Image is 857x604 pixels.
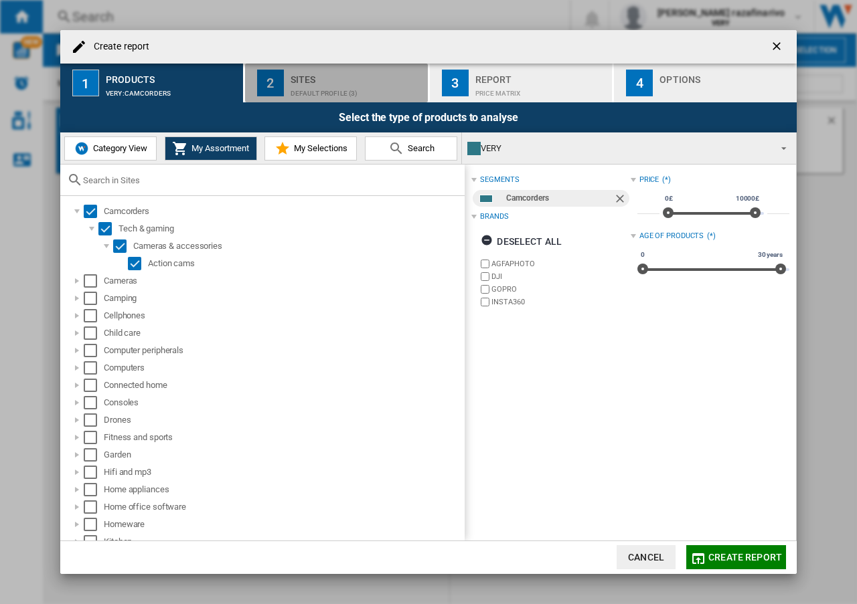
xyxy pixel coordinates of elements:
[84,431,104,444] md-checkbox: Select
[613,192,629,208] ng-md-icon: Remove
[506,190,613,207] div: Camcorders
[663,193,675,204] span: 0£
[481,298,489,306] input: brand.name
[491,272,630,282] label: DJI
[84,309,104,322] md-checkbox: Select
[128,257,148,270] md-checkbox: Select
[770,39,786,56] ng-md-icon: getI18NText('BUTTONS.CLOSE_DIALOG')
[84,535,104,548] md-checkbox: Select
[119,222,463,235] div: Tech & gaming
[84,326,104,340] md-checkbox: Select
[245,64,429,102] button: 2 Sites Default profile (3)
[64,136,157,161] button: Category View
[104,292,463,305] div: Camping
[491,284,630,294] label: GOPRO
[106,83,238,97] div: VERY:Camcorders
[60,102,797,132] div: Select the type of products to analyse
[475,69,607,83] div: Report
[477,229,566,254] button: Deselect all
[104,205,463,218] div: Camcorders
[708,552,782,563] span: Create report
[491,297,630,307] label: INSTA360
[104,466,463,479] div: Hifi and mp3
[104,361,463,375] div: Computers
[765,33,791,60] button: getI18NText('BUTTONS.CLOSE_DIALOG')
[365,136,457,161] button: Search
[104,396,463,409] div: Consoles
[74,140,90,157] img: wiser-icon-blue.png
[165,136,257,161] button: My Assortment
[188,143,249,153] span: My Assortment
[639,175,659,185] div: Price
[291,69,422,83] div: Sites
[84,292,104,305] md-checkbox: Select
[491,259,630,269] label: AGFAPHOTO
[83,175,458,185] input: Search in Sites
[481,229,562,254] div: Deselect all
[639,249,647,260] span: 0
[467,139,769,158] div: VERY
[84,344,104,357] md-checkbox: Select
[84,361,104,375] md-checkbox: Select
[659,69,791,83] div: Options
[98,222,119,235] md-checkbox: Select
[84,413,104,427] md-checkbox: Select
[734,193,761,204] span: 10000£
[264,136,357,161] button: My Selections
[84,379,104,392] md-checkbox: Select
[104,274,463,288] div: Cameras
[84,274,104,288] md-checkbox: Select
[626,70,653,96] div: 4
[106,69,238,83] div: Products
[617,545,676,569] button: Cancel
[104,518,463,531] div: Homeware
[90,143,147,153] span: Category View
[291,143,347,153] span: My Selections
[60,64,244,102] button: 1 Products VERY:Camcorders
[614,64,797,102] button: 4 Options
[84,518,104,531] md-checkbox: Select
[104,309,463,322] div: Cellphones
[104,326,463,340] div: Child care
[72,70,99,96] div: 1
[113,239,133,253] md-checkbox: Select
[84,396,104,409] md-checkbox: Select
[104,448,463,462] div: Garden
[404,143,435,153] span: Search
[481,260,489,268] input: brand.name
[148,257,463,270] div: Action cams
[84,205,104,218] md-checkbox: Select
[104,500,463,514] div: Home office software
[87,40,149,54] h4: Create report
[84,466,104,479] md-checkbox: Select
[480,211,508,222] div: Brands
[481,272,489,281] input: brand.name
[480,175,519,185] div: segments
[430,64,614,102] button: 3 Report Price Matrix
[104,379,463,392] div: Connected home
[639,231,704,241] div: Age of products
[104,483,463,496] div: Home appliances
[442,70,469,96] div: 3
[475,83,607,97] div: Price Matrix
[84,483,104,496] md-checkbox: Select
[481,285,489,294] input: brand.name
[133,239,463,253] div: Cameras & accessories
[84,448,104,462] md-checkbox: Select
[104,344,463,357] div: Computer peripherals
[291,83,422,97] div: Default profile (3)
[104,535,463,548] div: Kitchen
[756,249,785,260] span: 30 years
[84,500,104,514] md-checkbox: Select
[104,431,463,444] div: Fitness and sports
[257,70,284,96] div: 2
[686,545,786,569] button: Create report
[104,413,463,427] div: Drones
